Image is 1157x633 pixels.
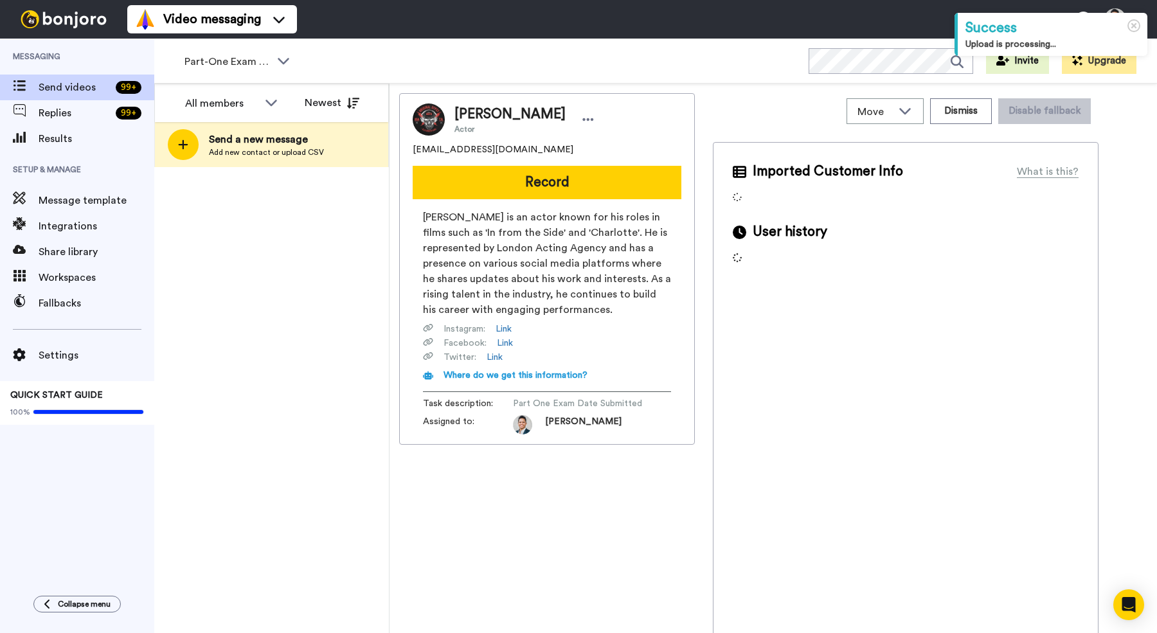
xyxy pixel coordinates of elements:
span: Video messaging [163,10,261,28]
div: Upload is processing... [965,38,1140,51]
div: All members [185,96,258,111]
div: 99 + [116,107,141,120]
a: Link [487,351,503,364]
span: [PERSON_NAME] [454,105,566,124]
div: Open Intercom Messenger [1113,589,1144,620]
div: Success [965,18,1140,38]
span: QUICK START GUIDE [10,391,103,400]
span: Settings [39,348,154,363]
span: User history [753,222,827,242]
span: Twitter : [444,351,476,364]
span: Share library [39,244,154,260]
span: Instagram : [444,323,485,335]
span: Part-One Exam Booked [184,54,271,69]
button: Invite [986,48,1049,74]
span: Imported Customer Info [753,162,903,181]
span: Move [857,104,892,120]
button: Collapse menu [33,596,121,612]
img: bj-logo-header-white.svg [15,10,112,28]
div: What is this? [1017,164,1079,179]
span: Fallbacks [39,296,154,311]
button: Upgrade [1062,48,1136,74]
span: Add new contact or upload CSV [209,147,324,157]
span: Facebook : [444,337,487,350]
span: Collapse menu [58,599,111,609]
a: Link [496,323,512,335]
img: 20f07c3e-5f8b-476a-8b87-82e97212bbef-1550183619.jpg [513,415,532,434]
button: Newest [295,90,369,116]
div: 99 + [116,81,141,94]
span: Where do we get this information? [444,371,587,380]
button: Dismiss [930,98,992,124]
span: [PERSON_NAME] [545,415,622,434]
span: Results [39,131,154,147]
img: Image of Alexander King [413,103,445,136]
span: Send videos [39,80,111,95]
span: 100% [10,407,30,417]
a: Link [497,337,513,350]
span: Assigned to: [423,415,513,434]
span: Task description : [423,397,513,410]
span: Send a new message [209,132,324,147]
span: Part One Exam Date Submitted [513,397,642,410]
span: Workspaces [39,270,154,285]
span: Message template [39,193,154,208]
span: [EMAIL_ADDRESS][DOMAIN_NAME] [413,143,573,156]
span: [PERSON_NAME] is an actor known for his roles in films such as 'In from the Side' and 'Charlotte'... [423,210,671,317]
button: Disable fallback [998,98,1091,124]
button: Record [413,166,681,199]
img: vm-color.svg [135,9,156,30]
span: Actor [454,124,566,134]
span: Integrations [39,218,154,234]
span: Replies [39,105,111,121]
